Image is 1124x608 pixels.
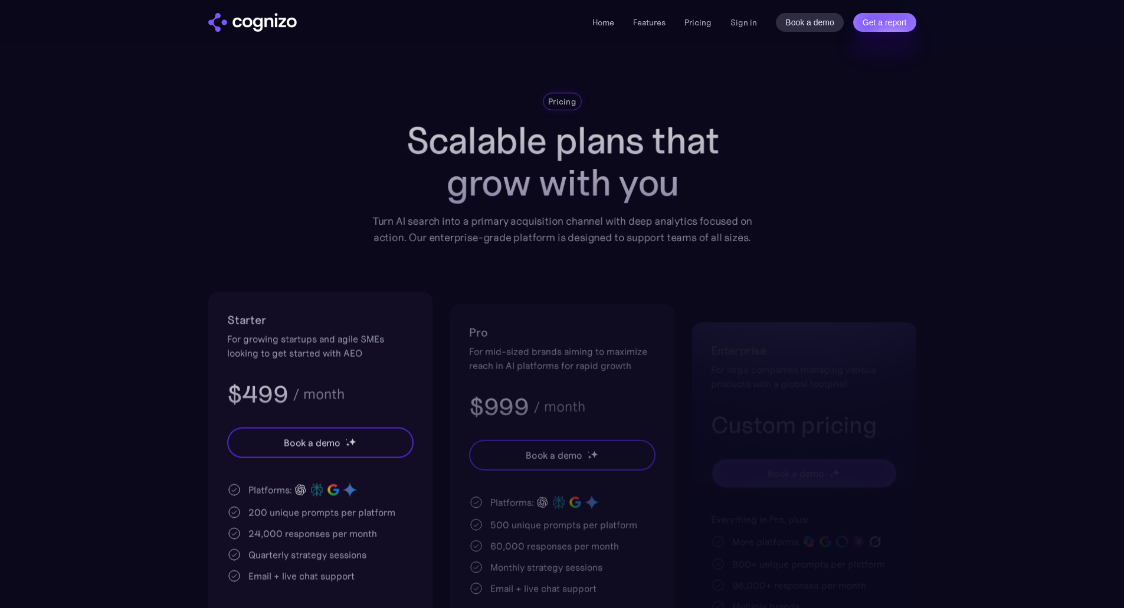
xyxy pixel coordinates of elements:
[248,483,292,497] div: Platforms:
[592,17,614,28] a: Home
[345,443,349,447] img: star
[283,436,340,450] div: Book a demo
[490,518,637,532] div: 500 unique prompts per platform
[730,15,757,29] a: Sign in
[248,505,395,520] div: 200 unique prompts per platform
[732,557,885,571] div: 800+ unique prompts per platform
[469,440,656,471] a: Book a demostarstarstar
[829,469,831,471] img: star
[776,13,844,32] a: Book a demo
[227,379,288,410] h3: $499
[490,560,602,574] div: Monthly strategy sessions
[832,468,840,476] img: star
[684,17,712,28] a: Pricing
[348,438,356,445] img: star
[227,311,414,330] h2: Starter
[490,495,534,510] div: Platforms:
[829,473,833,477] img: star
[767,466,824,480] div: Book a demo
[208,13,297,32] img: cognizo logo
[711,362,897,390] div: For large companies managing various products with a global footprint
[490,539,619,553] div: 60,000 responses per month
[587,451,589,453] img: star
[732,578,866,592] div: 96,000+ responses per month
[363,120,761,204] h1: Scalable plans that grow with you
[533,400,585,414] div: / month
[208,13,297,32] a: home
[248,548,366,562] div: Quarterly strategy sessions
[227,428,414,458] a: Book a demostarstarstar
[633,17,666,28] a: Features
[525,448,582,462] div: Book a demo
[227,332,414,360] div: For growing startups and agile SMEs looking to get started with AEO
[248,569,355,583] div: Email + live chat support
[248,527,377,541] div: 24,000 responses per month
[469,323,656,342] h2: Pro
[345,439,347,441] img: star
[732,534,801,548] div: More platforms:
[490,581,597,596] div: Email + live chat support
[469,392,529,422] h3: $999
[469,344,656,373] div: For mid-sized brands aiming to maximize reach in AI platforms for rapid growth
[853,13,916,32] a: Get a report
[587,455,591,459] img: star
[363,213,761,245] div: Turn AI search into a primary acquisition channel with deep analytics focused on action. Our ente...
[711,458,897,488] a: Book a demostarstarstar
[590,450,598,458] img: star
[711,512,897,526] div: Everything in Pro, plus:
[711,341,897,360] h2: Enterprise
[548,96,576,107] div: Pricing
[292,387,344,402] div: / month
[711,409,897,440] h3: Custom pricing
